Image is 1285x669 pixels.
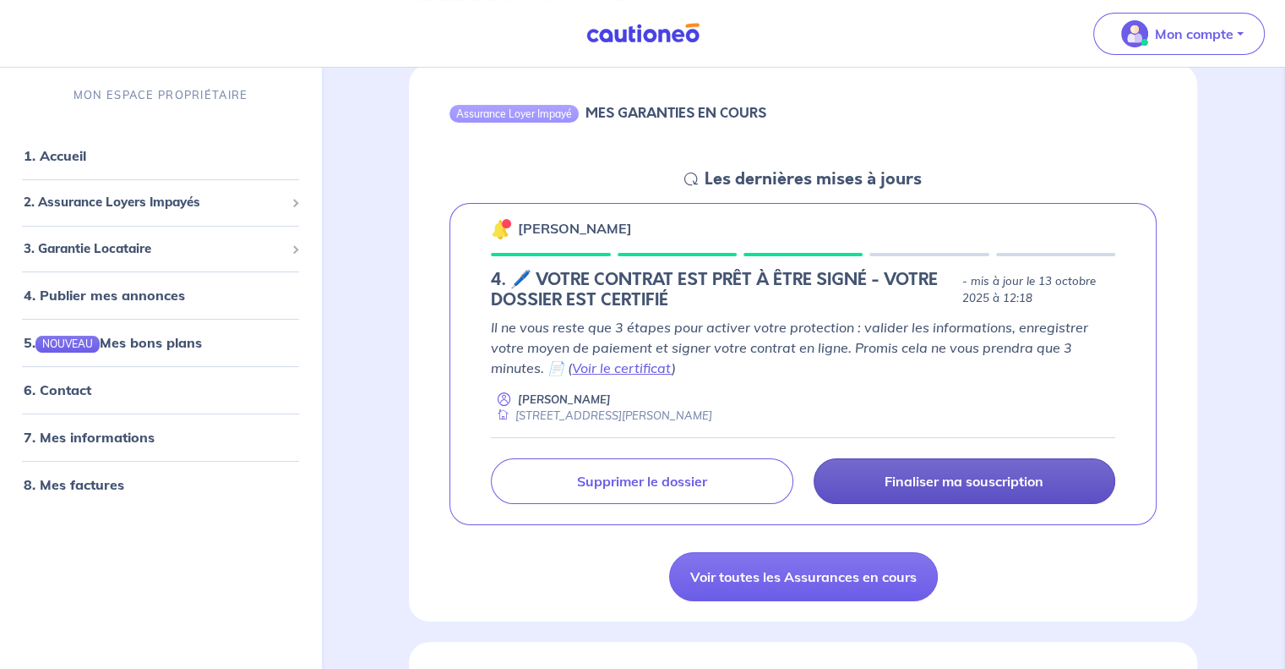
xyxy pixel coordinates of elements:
[580,23,706,44] img: Cautioneo
[577,473,707,490] p: Supprimer le dossier
[705,169,922,189] h5: Les dernières mises à jours
[1121,20,1148,47] img: illu_account_valid_menu.svg
[962,273,1115,307] p: - mis à jour le 13 octobre 2025 à 12:18
[518,218,632,239] p: [PERSON_NAME]
[24,429,155,446] a: 7. Mes informations
[24,239,285,259] span: 3. Garantie Locataire
[1155,24,1233,44] p: Mon compte
[585,105,766,121] h6: MES GARANTIES EN COURS
[491,408,712,424] div: [STREET_ADDRESS][PERSON_NAME]
[24,381,91,398] a: 6. Contact
[491,270,956,310] h5: 4. 🖊️ VOTRE CONTRAT EST PRÊT À ÊTRE SIGNÉ - VOTRE DOSSIER EST CERTIFIÉ
[7,139,314,173] div: 1. Accueil
[24,287,185,304] a: 4. Publier mes annonces
[7,233,314,266] div: 3. Garantie Locataire
[24,334,202,351] a: 5.NOUVEAUMes bons plans
[24,147,86,164] a: 1. Accueil
[491,270,1115,310] div: state: CONTRACT-INFO-IN-PROGRESS, Context: NEW,CHOOSE-CERTIFICATE,RELATIONSHIP,LESSOR-DOCUMENTS
[491,458,792,504] a: Supprimer le dossier
[491,219,511,239] img: 🔔
[24,193,285,212] span: 2. Assurance Loyers Impayés
[449,105,579,122] div: Assurance Loyer Impayé
[885,473,1043,490] p: Finaliser ma souscription
[7,326,314,359] div: 5.NOUVEAUMes bons plans
[7,420,314,454] div: 7. Mes informations
[491,317,1115,378] p: Il ne vous reste que 3 étapes pour activer votre protection : valider les informations, enregistr...
[518,392,611,408] p: [PERSON_NAME]
[7,468,314,502] div: 8. Mes factures
[669,552,938,601] a: Voir toutes les Assurances en cours
[24,476,124,493] a: 8. Mes factures
[1093,13,1265,55] button: illu_account_valid_menu.svgMon compte
[7,186,314,219] div: 2. Assurance Loyers Impayés
[7,278,314,312] div: 4. Publier mes annonces
[814,458,1115,504] a: Finaliser ma souscription
[572,359,672,376] a: Voir le certificat
[7,373,314,407] div: 6. Contact
[74,87,248,103] p: MON ESPACE PROPRIÉTAIRE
